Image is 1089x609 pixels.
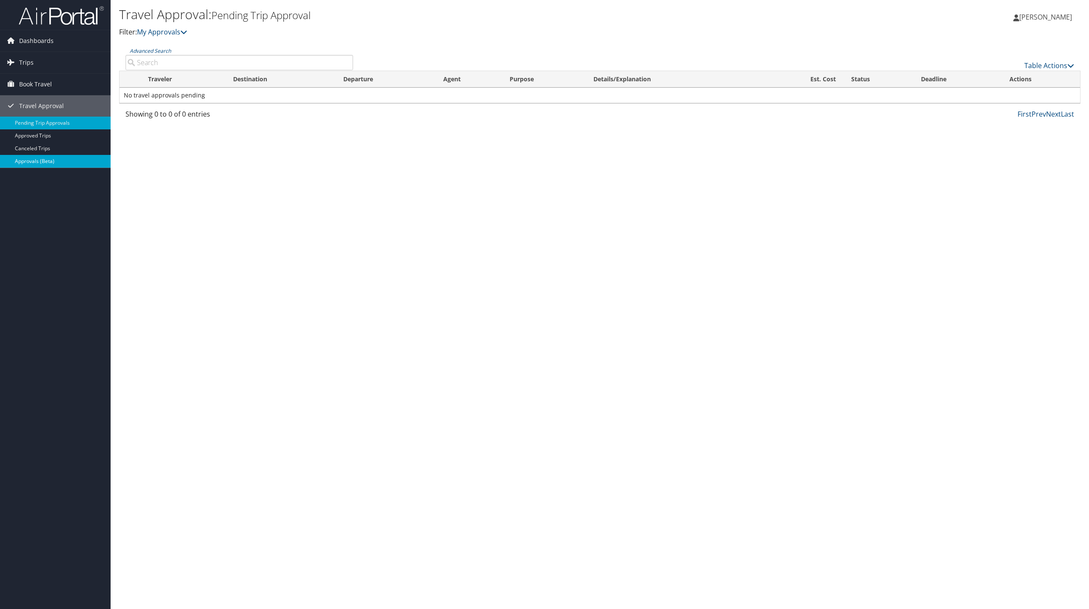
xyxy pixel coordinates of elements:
a: [PERSON_NAME] [1013,4,1080,30]
div: Showing 0 to 0 of 0 entries [125,109,353,123]
span: Dashboards [19,30,54,51]
th: Departure: activate to sort column ascending [336,71,436,88]
th: Destination: activate to sort column ascending [225,71,336,88]
p: Filter: [119,27,760,38]
span: Travel Approval [19,95,64,117]
small: Pending Trip Approval [211,8,311,22]
span: Trips [19,52,34,73]
th: Status: activate to sort column ascending [844,71,913,88]
a: Next [1046,109,1061,119]
th: Traveler: activate to sort column ascending [140,71,225,88]
a: Prev [1032,109,1046,119]
a: My Approvals [137,27,187,37]
th: Purpose [502,71,586,88]
td: No travel approvals pending [120,88,1080,103]
a: Last [1061,109,1074,119]
th: Details/Explanation [586,71,758,88]
a: Advanced Search [130,47,171,54]
span: [PERSON_NAME] [1019,12,1072,22]
h1: Travel Approval: [119,6,760,23]
th: Est. Cost: activate to sort column ascending [758,71,844,88]
a: Table Actions [1024,61,1074,70]
span: Book Travel [19,74,52,95]
a: First [1018,109,1032,119]
input: Advanced Search [125,55,353,70]
th: Agent [436,71,502,88]
th: Actions [1002,71,1080,88]
th: Deadline: activate to sort column descending [913,71,1002,88]
img: airportal-logo.png [19,6,104,26]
